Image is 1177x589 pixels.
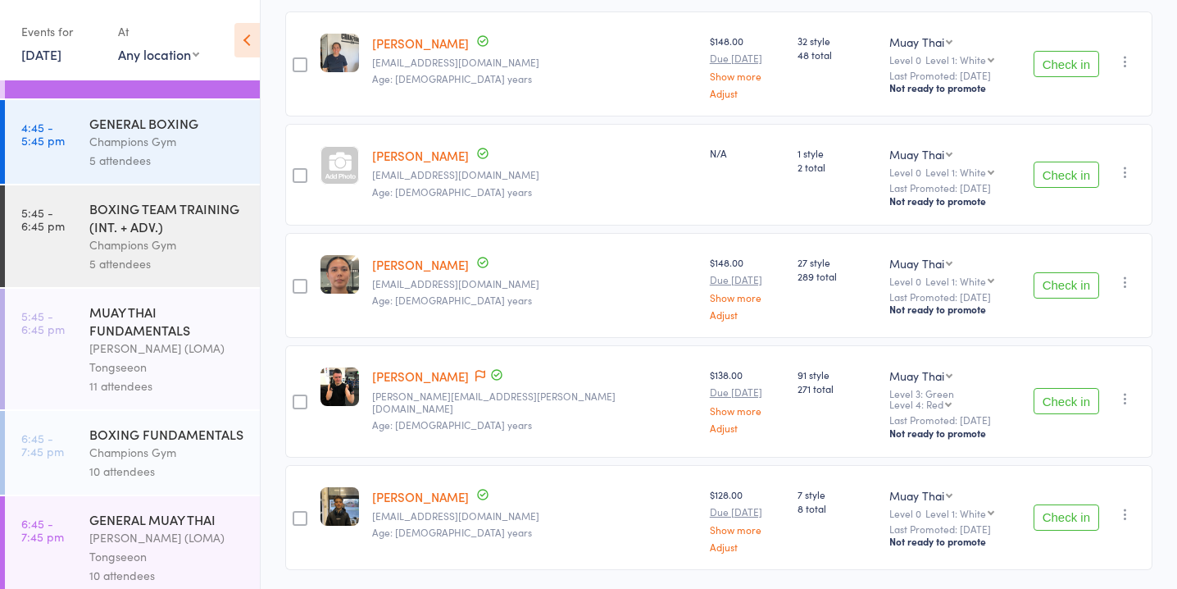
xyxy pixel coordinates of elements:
div: Muay Thai [889,487,944,504]
a: [PERSON_NAME] [372,34,469,52]
div: $148.00 [710,34,784,98]
div: Champions Gym [89,443,246,462]
a: Adjust [710,88,784,98]
div: Level 3: Green [889,388,1020,409]
small: Last Promoted: [DATE] [889,414,1020,426]
div: GENERAL BOXING [89,114,246,132]
small: cain.simpson@live.com [372,390,697,414]
a: Adjust [710,422,784,433]
div: Champions Gym [89,132,246,151]
a: [DATE] [21,45,61,63]
small: hayley.hackman23@gmail.com [372,278,697,290]
img: image1566175506.png [320,368,359,406]
span: 7 style [798,487,876,501]
div: Level 0 [889,167,1020,177]
a: Adjust [710,541,784,552]
span: Age: [DEMOGRAPHIC_DATA] years [372,71,532,85]
button: Check in [1034,388,1099,414]
div: $138.00 [710,368,784,432]
div: BOXING FUNDAMENTALS [89,425,246,443]
small: Last Promoted: [DATE] [889,291,1020,303]
div: Champions Gym [89,235,246,254]
button: Check in [1034,505,1099,531]
a: 5:45 -6:45 pmMUAY THAI FUNDAMENTALS[PERSON_NAME] (LOMA) Tongseeon11 attendees [5,289,260,409]
div: Not ready to promote [889,194,1020,208]
span: 91 style [798,368,876,381]
span: 2 total [798,160,876,174]
a: [PERSON_NAME] [372,368,469,385]
span: Age: [DEMOGRAPHIC_DATA] years [372,293,532,307]
small: Due [DATE] [710,506,784,518]
a: Show more [710,524,784,535]
small: Due [DATE] [710,274,784,285]
img: image1755684126.png [320,487,359,526]
div: N/A [710,146,784,160]
span: Age: [DEMOGRAPHIC_DATA] years [372,185,532,199]
small: aysabaghvand@gmail.com [372,57,697,68]
button: Check in [1034,162,1099,188]
small: lukagale4@gmail.com [372,169,697,180]
div: Muay Thai [889,368,944,384]
div: 5 attendees [89,254,246,273]
div: 5 attendees [89,151,246,170]
div: [PERSON_NAME] (LOMA) Tongseeon [89,528,246,566]
div: Any location [118,45,199,63]
small: Last Promoted: [DATE] [889,182,1020,194]
time: 6:45 - 7:45 pm [21,431,64,458]
a: 6:45 -7:45 pmBOXING FUNDAMENTALSChampions Gym10 attendees [5,411,260,495]
span: Age: [DEMOGRAPHIC_DATA] years [372,418,532,431]
a: [PERSON_NAME] [372,256,469,273]
div: $148.00 [710,255,784,320]
div: Level 1: White [925,167,986,177]
button: Check in [1034,51,1099,77]
div: GENERAL MUAY THAI [89,510,246,528]
a: 5:45 -6:45 pmBOXING TEAM TRAINING (INT. + ADV.)Champions Gym5 attendees [5,185,260,287]
div: Level 0 [889,54,1020,65]
div: Not ready to promote [889,81,1020,94]
span: 48 total [798,48,876,62]
span: 289 total [798,269,876,283]
time: 5:45 - 6:45 pm [21,206,65,232]
span: 32 style [798,34,876,48]
a: Show more [710,292,784,303]
div: Not ready to promote [889,427,1020,440]
time: 6:45 - 7:45 pm [21,517,64,543]
div: 10 attendees [89,566,246,585]
div: 11 attendees [89,377,246,395]
a: [PERSON_NAME] [372,147,469,164]
div: Level 1: White [925,276,986,286]
small: Last Promoted: [DATE] [889,70,1020,81]
a: 4:45 -5:45 pmGENERAL BOXINGChampions Gym5 attendees [5,100,260,184]
div: MUAY THAI FUNDAMENTALS [89,303,246,339]
div: Level 1: White [925,508,986,518]
time: 5:45 - 6:45 pm [21,309,65,336]
div: BOXING TEAM TRAINING (INT. + ADV.) [89,199,246,235]
a: [PERSON_NAME] [372,488,469,505]
div: [PERSON_NAME] (LOMA) Tongseeon [89,339,246,377]
span: Age: [DEMOGRAPHIC_DATA] years [372,525,532,539]
span: 1 style [798,146,876,160]
a: Show more [710,405,784,416]
div: Level 1: White [925,54,986,65]
div: At [118,18,199,45]
div: Not ready to promote [889,303,1020,316]
div: Level 0 [889,276,1020,286]
small: lakanaka26@icloud.com [372,510,697,522]
small: Due [DATE] [710,53,784,64]
div: Muay Thai [889,34,944,50]
div: Level 4: Red [889,399,943,409]
img: image1739954662.png [320,34,359,72]
div: Level 0 [889,508,1020,518]
img: image1707822834.png [320,255,359,294]
div: Events for [21,18,102,45]
div: Muay Thai [889,146,944,162]
span: 271 total [798,381,876,395]
span: 27 style [798,255,876,269]
div: Muay Thai [889,255,944,272]
a: Adjust [710,309,784,320]
div: Not ready to promote [889,535,1020,548]
span: 8 total [798,501,876,515]
time: 4:45 - 5:45 pm [21,121,65,147]
small: Last Promoted: [DATE] [889,523,1020,535]
div: $128.00 [710,487,784,552]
